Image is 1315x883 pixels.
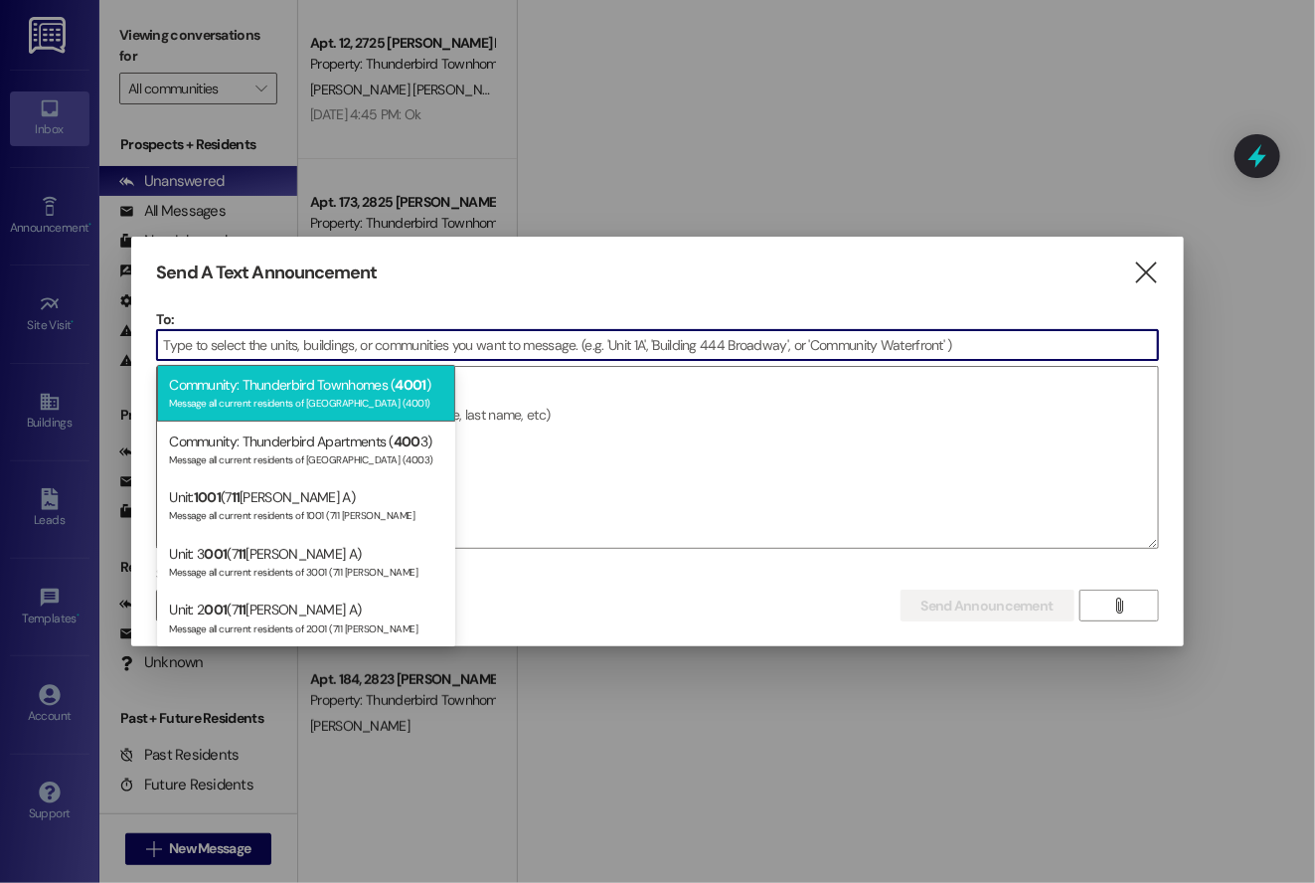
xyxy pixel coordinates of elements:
[169,449,443,466] div: Message all current residents of [GEOGRAPHIC_DATA] (4003)
[169,393,443,410] div: Message all current residents of [GEOGRAPHIC_DATA] (4001)
[157,365,455,422] div: Community: Thunderbird Townhomes ( )
[169,562,443,579] div: Message all current residents of 3001 (711 [PERSON_NAME]
[169,618,443,635] div: Message all current residents of 2001 (711 [PERSON_NAME]
[921,596,1054,617] span: Send Announcement
[157,477,455,534] div: Unit: (7 [PERSON_NAME] A)
[232,488,241,506] span: 11
[157,534,455,591] div: Unit: 3 (7 [PERSON_NAME] A)
[238,601,247,618] span: 11
[156,309,1158,329] p: To:
[394,433,420,450] span: 400
[157,330,1157,360] input: Type to select the units, buildings, or communities you want to message. (e.g. 'Unit 1A', 'Buildi...
[1132,263,1159,283] i: 
[1111,598,1126,614] i: 
[156,262,377,284] h3: Send A Text Announcement
[157,422,455,478] div: Community: Thunderbird Apartments ( 3)
[395,376,425,394] span: 4001
[901,590,1074,621] button: Send Announcement
[169,505,443,522] div: Message all current residents of 1001 (711 [PERSON_NAME]
[238,545,247,563] span: 11
[157,590,455,646] div: Unit: 2 (7 [PERSON_NAME] A)
[194,488,221,506] span: 1001
[204,601,227,618] span: 001
[204,545,227,563] span: 001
